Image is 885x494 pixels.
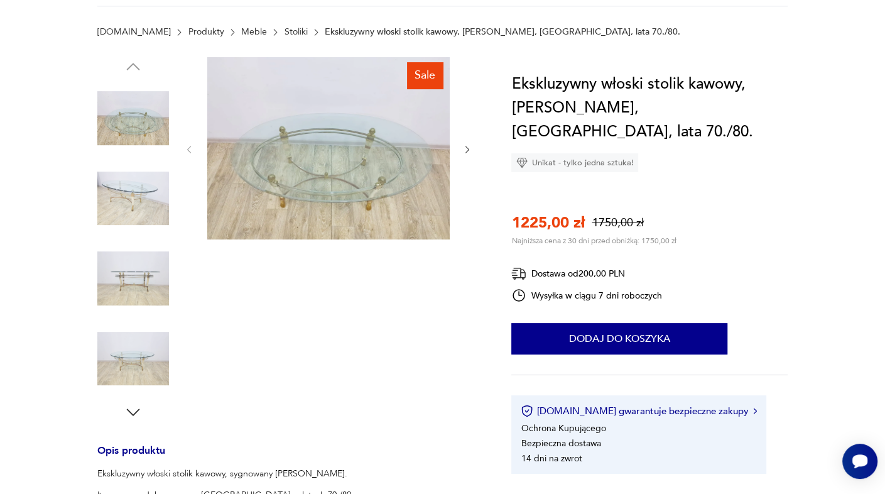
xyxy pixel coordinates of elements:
li: Bezpieczna dostawa [521,437,600,449]
h1: Ekskluzywny włoski stolik kawowy, [PERSON_NAME], [GEOGRAPHIC_DATA], lata 70./80. [511,72,788,144]
button: [DOMAIN_NAME] gwarantuje bezpieczne zakupy [521,405,756,417]
img: Ikona diamentu [516,157,528,168]
img: Ikona certyfikatu [521,405,533,417]
iframe: Smartsupp widget button [842,444,877,479]
div: Sale [407,62,443,89]
img: Zdjęcie produktu Ekskluzywny włoski stolik kawowy, Luigi Della Maddalena, Italia, lata 70./80. [97,163,169,234]
h3: Opis produktu [97,447,481,468]
a: Meble [241,27,267,37]
img: Ikona strzałki w prawo [753,408,757,414]
a: Stoliki [284,27,307,37]
button: Dodaj do koszyka [511,323,727,354]
div: Wysyłka w ciągu 7 dni roboczych [511,288,662,303]
img: Zdjęcie produktu Ekskluzywny włoski stolik kawowy, Luigi Della Maddalena, Italia, lata 70./80. [97,243,169,314]
p: Najniższa cena z 30 dni przed obniżką: 1750,00 zł [511,236,676,246]
img: Zdjęcie produktu Ekskluzywny włoski stolik kawowy, Luigi Della Maddalena, Italia, lata 70./80. [207,57,450,239]
img: Zdjęcie produktu Ekskluzywny włoski stolik kawowy, Luigi Della Maddalena, Italia, lata 70./80. [97,82,169,154]
a: [DOMAIN_NAME] [97,27,171,37]
a: Produkty [188,27,224,37]
img: Ikona dostawy [511,266,526,282]
div: Unikat - tylko jedna sztuka! [511,153,638,172]
p: Ekskluzywny włoski stolik kawowy, sygnowany [PERSON_NAME]. [97,468,481,480]
div: Dostawa od 200,00 PLN [511,266,662,282]
p: 1225,00 zł [511,212,584,233]
p: 1750,00 zł [592,215,643,231]
li: 14 dni na zwrot [521,453,582,464]
img: Zdjęcie produktu Ekskluzywny włoski stolik kawowy, Luigi Della Maddalena, Italia, lata 70./80. [97,323,169,395]
p: Ekskluzywny włoski stolik kawowy, [PERSON_NAME], [GEOGRAPHIC_DATA], lata 70./80. [325,27,680,37]
li: Ochrona Kupującego [521,422,605,434]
